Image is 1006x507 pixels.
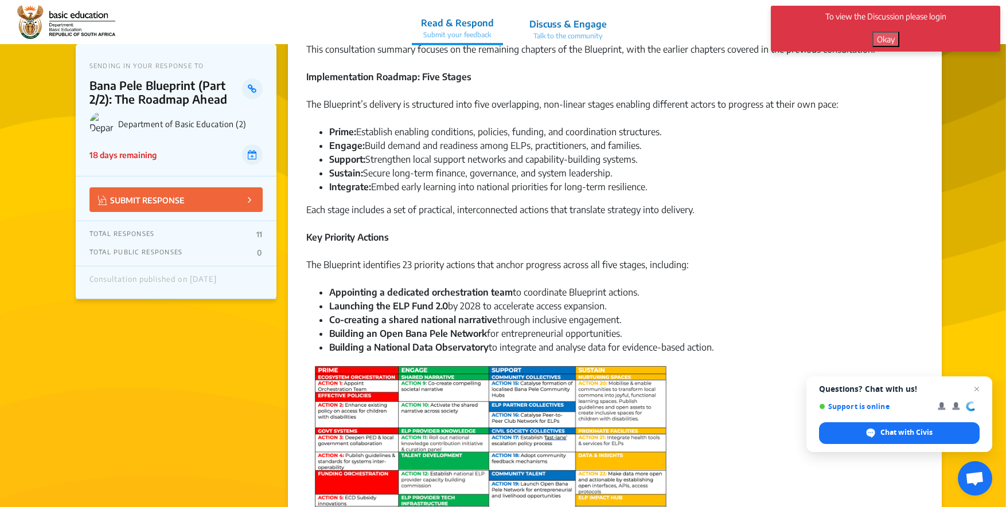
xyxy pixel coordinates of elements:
p: 0 [257,248,262,257]
li: Strengthen local support networks and capability-building systems. [329,152,924,166]
p: To view the Discussion please login [785,10,986,22]
p: SUBMIT RESPONSE [98,193,185,206]
li: Establish enabling conditions, policies, funding, and coordination structures. [329,125,924,139]
li: to integrate and analyse data for evidence-based action. [329,340,924,354]
li: Build demand and readiness among ELPs, practitioners, and families. [329,139,924,152]
p: Bana Pele Blueprint (Part 2/2): The Roadmap Ahead [89,78,243,106]
strong: Launching the ELP Fund 2.0 [329,300,448,312]
p: SENDING IN YOUR RESPONSE TO [89,62,263,69]
strong: Prime: [329,126,356,137]
strong: Implementation Roadmap: Five Stages [306,71,471,82]
p: TOTAL RESPONSES [89,230,155,239]
strong: Appointing a dedicated orchestration team [329,286,513,298]
span: Chat with Civis [880,427,933,438]
strong: Building a National Data Observatory [329,341,489,353]
p: Department of Basic Education (2) [118,119,263,129]
strong: Key Priority Actions [306,231,389,243]
span: Close chat [970,382,984,396]
p: Discuss & Engage [529,17,607,31]
span: Support is online [819,402,930,411]
p: Read & Respond [421,16,494,30]
img: 2wffpoq67yek4o5dgscb6nza9j7d [17,5,115,40]
li: Secure long-term finance, governance, and system leadership. [329,166,924,180]
strong: Engage: [329,140,365,151]
p: Submit your feedback [421,30,494,40]
li: to coordinate Blueprint actions. [329,285,924,299]
p: Talk to the community [529,31,607,41]
strong: Co-creating a shared national narrative [329,314,497,325]
strong: Sustain: [329,167,363,179]
li: by 2028 to accelerate access expansion. [329,299,924,313]
li: for entrepreneurial opportunities. [329,327,924,340]
p: 11 [256,230,263,239]
div: Consultation published on [DATE] [89,275,217,290]
div: The Blueprint identifies 23 priority actions that anchor progress across all five stages, including: [306,258,924,285]
li: Embed early learning into national priorities for long-term resilience. [329,180,924,194]
p: 18 days remaining [89,149,157,161]
div: The Blueprint’s delivery is structured into five overlapping, non-linear stages enabling differen... [306,97,924,125]
strong: Integrate: [329,181,371,192]
strong: Building an Open Bana Pele Network [329,328,487,339]
img: Department of Basic Education (2) logo [89,112,114,136]
span: Questions? Chat with us! [819,384,980,394]
p: TOTAL PUBLIC RESPONSES [89,248,183,257]
img: Vector.jpg [98,195,107,205]
li: through inclusive engagement. [329,313,924,327]
strong: Support: [329,154,365,165]
div: Each stage includes a set of practical, interconnected actions that translate strategy into deliv... [306,203,924,230]
div: Open chat [958,461,992,496]
div: This consultation summary focuses on the remaining chapters of the Blueprint, with the earlier ch... [306,42,924,70]
button: Okay [872,32,899,47]
div: Chat with Civis [819,422,980,444]
button: SUBMIT RESPONSE [89,187,263,212]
